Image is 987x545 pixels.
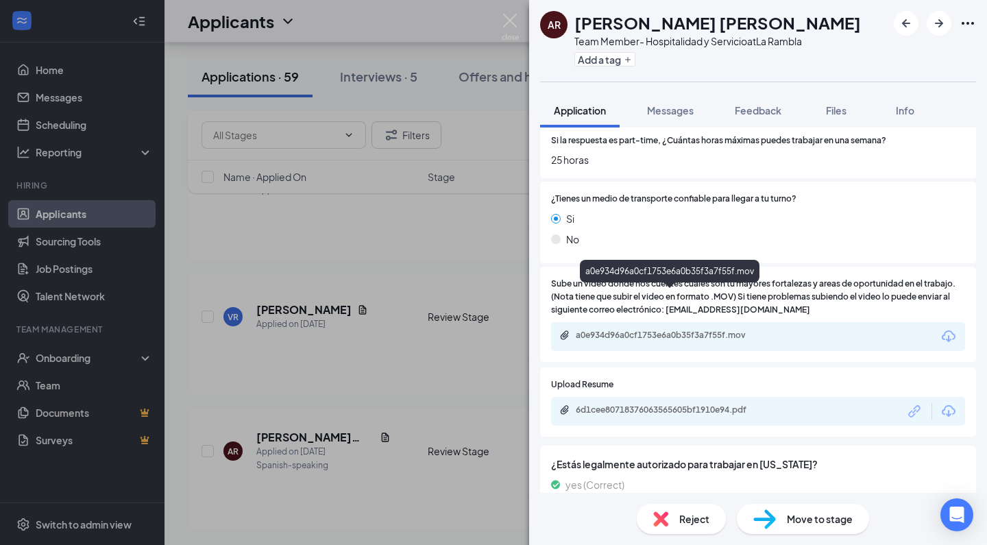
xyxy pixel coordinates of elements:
[898,15,914,32] svg: ArrowLeftNew
[559,404,781,417] a: Paperclip6d1cee80718376063565605bf1910e94.pdf
[927,11,951,36] button: ArrowRight
[960,15,976,32] svg: Ellipses
[896,104,914,117] span: Info
[735,104,781,117] span: Feedback
[574,52,635,66] button: PlusAdd a tag
[894,11,918,36] button: ArrowLeftNew
[931,15,947,32] svg: ArrowRight
[787,511,853,526] span: Move to stage
[548,18,561,32] div: AR
[580,260,759,282] div: a0e934d96a0cf1753e6a0b35f3a7f55f.mov
[566,232,579,247] span: No
[565,477,624,492] span: yes (Correct)
[574,11,861,34] h1: [PERSON_NAME] [PERSON_NAME]
[551,152,965,167] span: 25 horas
[559,330,570,341] svg: Paperclip
[576,404,768,415] div: 6d1cee80718376063565605bf1910e94.pdf
[559,404,570,415] svg: Paperclip
[679,511,709,526] span: Reject
[551,193,796,206] span: ¿Tienes un medio de transporte confiable para llegar a tu turno?
[906,402,924,420] svg: Link
[940,498,973,531] div: Open Intercom Messenger
[647,104,694,117] span: Messages
[559,330,781,343] a: Paperclipa0e934d96a0cf1753e6a0b35f3a7f55f.mov
[940,403,957,420] svg: Download
[551,134,886,147] span: Si la respuesta es part-time, ¿Cuántas horas máximas puedes trabajar en una semana?
[551,378,613,391] span: Upload Resume
[574,34,861,48] div: Team Member- Hospitalidad y Servicio at La Rambla
[624,56,632,64] svg: Plus
[551,278,965,317] span: Sube un video donde nos cuentes cuales son tu mayores fortalezas y areas de oportunidad en el tra...
[554,104,606,117] span: Application
[576,330,768,341] div: a0e934d96a0cf1753e6a0b35f3a7f55f.mov
[940,328,957,345] svg: Download
[826,104,846,117] span: Files
[566,211,574,226] span: Si
[551,457,965,472] span: ¿Estás legalmente autorizado para trabajar en [US_STATE]?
